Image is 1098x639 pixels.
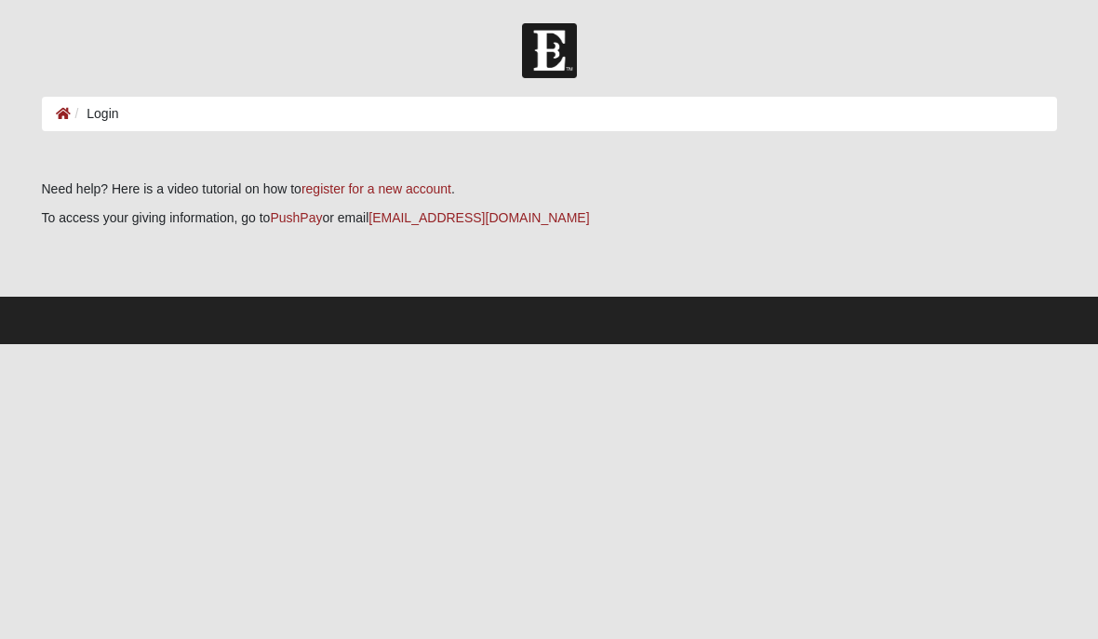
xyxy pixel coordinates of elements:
li: Login [71,104,119,124]
img: Church of Eleven22 Logo [522,23,577,78]
a: [EMAIL_ADDRESS][DOMAIN_NAME] [368,210,589,225]
p: Need help? Here is a video tutorial on how to . [42,180,1057,199]
a: register for a new account [301,181,451,196]
a: PushPay [270,210,322,225]
p: To access your giving information, go to or email [42,208,1057,228]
